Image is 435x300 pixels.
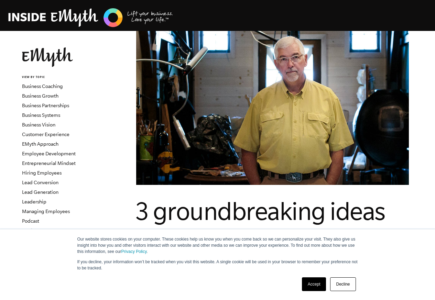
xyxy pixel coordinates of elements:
[77,236,358,255] p: Our website stores cookies on your computer. These cookies help us know you when you come back so...
[22,160,76,166] a: Entrepreneurial Mindset
[77,259,358,271] p: If you decline, your information won’t be tracked when you visit this website. A single cookie wi...
[22,47,73,67] img: EMyth
[22,84,63,89] a: Business Coaching
[22,103,69,108] a: Business Partnerships
[22,122,55,127] a: Business Vision
[330,277,356,291] a: Decline
[22,132,69,137] a: Customer Experience
[8,7,173,28] img: EMyth Business Coaching
[22,93,58,99] a: Business Growth
[121,249,147,254] a: Privacy Policy
[22,189,58,195] a: Lead Generation
[22,180,58,185] a: Lead Conversion
[22,141,58,147] a: EMyth Approach
[22,151,76,156] a: Employee Development
[302,277,326,291] a: Accept
[22,75,105,80] h6: VIEW BY TOPIC
[135,197,410,255] span: 3 groundbreaking ideas from The E-Myth Revisited
[22,228,59,233] a: Product Strategy
[22,112,60,118] a: Business Systems
[22,199,46,204] a: Leadership
[22,170,62,176] a: Hiring Employees
[22,218,39,224] a: Podcast
[22,209,70,214] a: Managing Employees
